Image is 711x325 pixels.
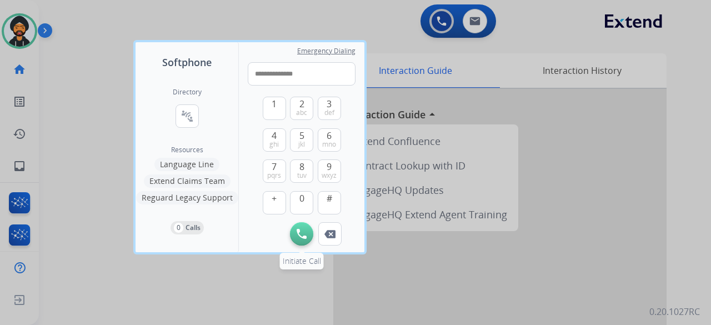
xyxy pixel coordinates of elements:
span: wxyz [322,171,337,180]
span: Initiate Call [283,256,321,266]
button: Extend Claims Team [144,174,231,188]
span: Resources [171,146,203,154]
span: Softphone [162,54,212,70]
span: 0 [299,192,304,205]
mat-icon: connect_without_contact [181,109,194,123]
span: jkl [298,140,305,149]
button: 3def [318,97,341,120]
span: abc [296,108,307,117]
button: 0Calls [171,221,204,234]
button: 2abc [290,97,313,120]
span: 3 [327,97,332,111]
img: call-button [297,229,307,239]
span: tuv [297,171,307,180]
span: 6 [327,129,332,142]
span: 2 [299,97,304,111]
button: 0 [290,191,313,214]
button: Initiate Call [290,222,313,246]
span: 5 [299,129,304,142]
button: Reguard Legacy Support [136,191,238,204]
button: 1 [263,97,286,120]
p: Calls [186,223,201,233]
span: + [272,192,277,205]
img: call-button [324,230,336,238]
button: 6mno [318,128,341,152]
span: 1 [272,97,277,111]
span: # [327,192,332,205]
span: mno [322,140,336,149]
button: + [263,191,286,214]
span: 7 [272,160,277,173]
span: Emergency Dialing [297,47,355,56]
span: pqrs [267,171,281,180]
span: def [324,108,334,117]
button: 7pqrs [263,159,286,183]
button: 4ghi [263,128,286,152]
h2: Directory [173,88,202,97]
span: 8 [299,160,304,173]
button: 5jkl [290,128,313,152]
button: 8tuv [290,159,313,183]
button: # [318,191,341,214]
button: 9wxyz [318,159,341,183]
p: 0.20.1027RC [649,305,700,318]
span: 4 [272,129,277,142]
span: 9 [327,160,332,173]
p: 0 [174,223,183,233]
span: ghi [269,140,279,149]
button: Language Line [154,158,219,171]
